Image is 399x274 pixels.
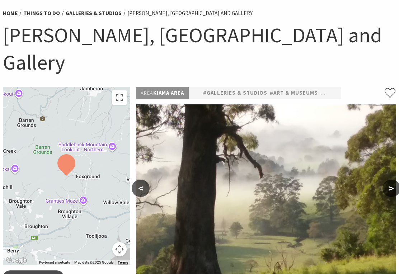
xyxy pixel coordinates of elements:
[136,87,189,99] p: Kiama Area
[5,256,28,265] img: Google
[5,256,28,265] a: Click to see this area on Google Maps
[320,89,362,98] a: #Attractions
[132,180,150,197] button: <
[3,22,396,76] h1: [PERSON_NAME], [GEOGRAPHIC_DATA] and Gallery
[118,260,128,265] a: Terms (opens in new tab)
[112,90,127,105] button: Toggle fullscreen view
[23,10,60,17] a: Things To Do
[270,89,318,98] a: #Art & Museums
[66,10,122,17] a: Galleries & Studios
[74,260,113,264] span: Map data ©2025 Google
[127,9,253,18] li: [PERSON_NAME], [GEOGRAPHIC_DATA] and Gallery
[112,242,127,256] button: Map camera controls
[141,89,153,96] span: Area
[3,10,18,17] a: Home
[203,89,267,98] a: #Galleries & Studios
[39,260,70,265] button: Keyboard shortcuts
